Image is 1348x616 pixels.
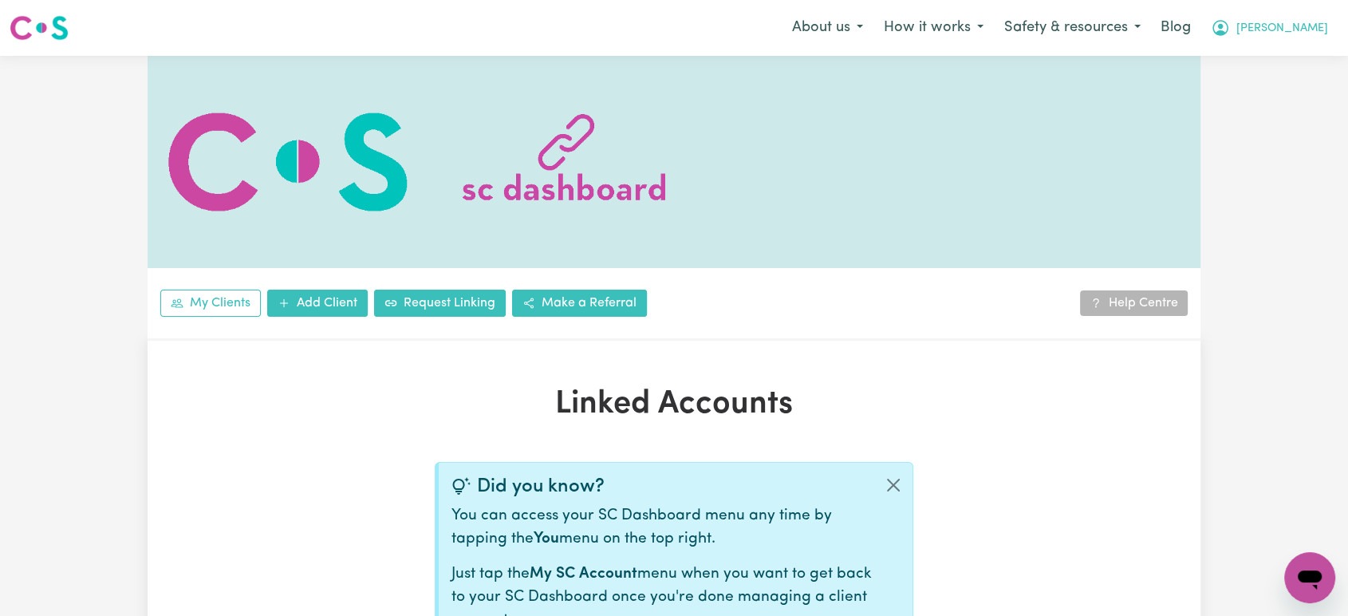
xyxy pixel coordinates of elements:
a: My Clients [160,290,261,317]
div: Did you know? [451,476,874,499]
a: Add Client [267,290,368,317]
a: Blog [1151,10,1200,45]
button: Close alert [874,463,912,507]
h1: Linked Accounts [333,385,1015,424]
button: Safety & resources [994,11,1151,45]
button: About us [782,11,873,45]
a: Careseekers logo [10,10,69,46]
img: Careseekers logo [10,14,69,42]
a: Request Linking [374,290,506,317]
b: You [534,531,559,547]
span: [PERSON_NAME] [1236,20,1328,38]
a: Make a Referral [512,290,647,317]
iframe: Button to launch messaging window [1284,552,1335,603]
a: Help Centre [1080,290,1188,316]
button: How it works [873,11,994,45]
b: My SC Account [530,567,637,582]
p: You can access your SC Dashboard menu any time by tapping the menu on the top right. [451,505,874,551]
button: My Account [1200,11,1338,45]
